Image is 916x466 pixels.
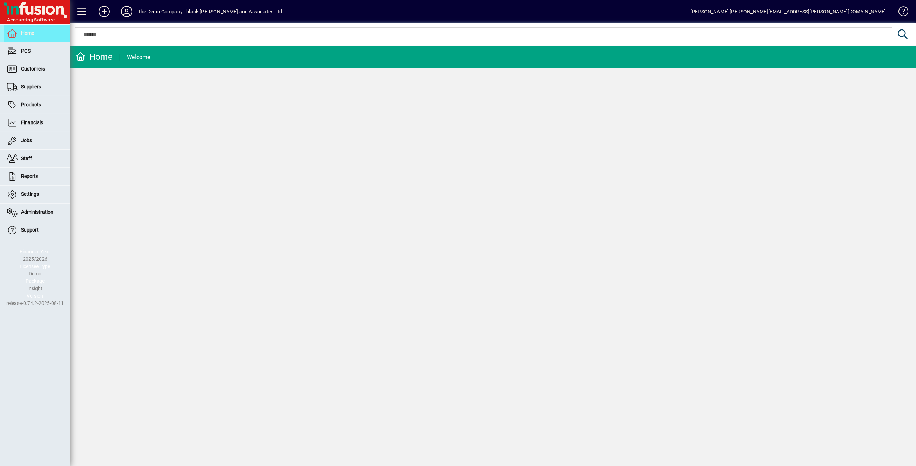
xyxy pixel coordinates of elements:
[4,204,70,221] a: Administration
[75,51,113,62] div: Home
[21,102,41,107] span: Products
[4,60,70,78] a: Customers
[20,249,51,254] span: Financial Year
[4,96,70,114] a: Products
[21,227,39,233] span: Support
[21,209,53,215] span: Administration
[21,30,34,36] span: Home
[690,6,886,17] div: [PERSON_NAME] [PERSON_NAME][EMAIL_ADDRESS][PERSON_NAME][DOMAIN_NAME]
[4,150,70,167] a: Staff
[138,6,282,17] div: The Demo Company - blank [PERSON_NAME] and Associates Ltd
[26,278,45,284] span: Package
[21,84,41,89] span: Suppliers
[21,138,32,143] span: Jobs
[4,132,70,149] a: Jobs
[4,186,70,203] a: Settings
[21,66,45,72] span: Customers
[893,1,907,24] a: Knowledge Base
[93,5,115,18] button: Add
[20,264,51,269] span: Licensee Type
[115,5,138,18] button: Profile
[21,120,43,125] span: Financials
[4,168,70,185] a: Reports
[27,293,44,299] span: Version
[4,114,70,132] a: Financials
[21,48,31,54] span: POS
[21,155,32,161] span: Staff
[4,42,70,60] a: POS
[4,78,70,96] a: Suppliers
[127,52,151,63] div: Welcome
[21,173,38,179] span: Reports
[21,191,39,197] span: Settings
[4,221,70,239] a: Support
